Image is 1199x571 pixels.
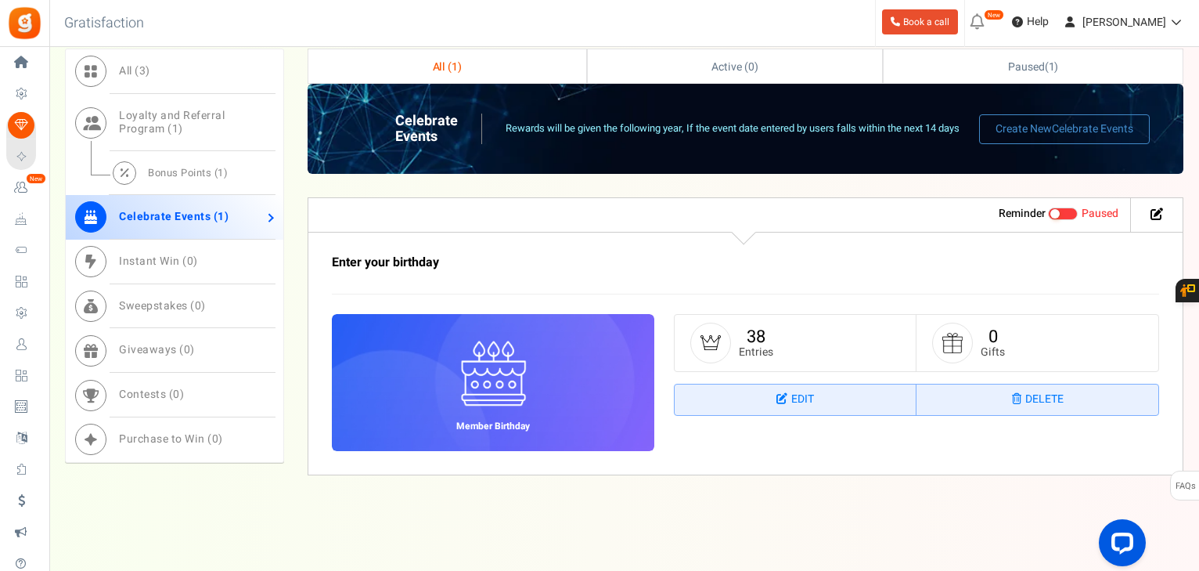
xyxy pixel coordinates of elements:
span: 0 [184,342,191,358]
a: Delete [916,385,1158,416]
strong: Reminder [999,205,1046,222]
span: 1 [218,208,225,225]
span: Sweepstakes ( ) [119,298,206,314]
span: 1 [1049,59,1055,75]
small: Gifts [981,346,1005,358]
span: ( ) [1008,59,1059,75]
a: 38 [747,324,765,349]
a: Edit [675,385,916,416]
span: Loyalty and Referral Program ( ) [119,107,225,137]
span: 3 [139,63,146,79]
span: 0 [212,431,219,447]
a: Book a call [882,9,958,34]
span: Bonus Points ( ) [148,165,228,180]
span: 1 [218,165,224,180]
p: Rewards will be given the following year, If the event date entered by users falls within the nex... [506,121,960,136]
img: Gratisfaction [7,5,42,41]
a: Create NewCelebrate Events [979,114,1150,144]
small: Entries [739,346,773,358]
span: Active ( ) [711,59,758,75]
span: All ( ) [433,59,463,75]
span: Giveaways ( ) [119,342,195,358]
span: Help [1023,14,1049,30]
h2: Celebrate Events [395,114,482,145]
span: 0 [748,59,754,75]
span: FAQs [1175,472,1196,501]
span: Contests ( ) [119,386,184,403]
a: New [6,175,42,201]
span: 1 [172,121,179,137]
span: Purchase to Win ( ) [119,431,223,447]
h3: Gratisfaction [47,8,161,39]
span: Paused [1082,205,1118,222]
span: 0 [187,253,194,269]
span: All ( ) [119,63,150,79]
span: 0 [173,386,180,403]
span: 1 [452,59,458,75]
a: Help [1006,9,1055,34]
em: New [984,9,1004,20]
h3: Enter your birthday [332,256,994,270]
span: Instant Win ( ) [119,253,198,269]
a: 0 [988,324,998,349]
span: Paused [1008,59,1045,75]
em: New [26,173,46,184]
span: Celebrate Events ( ) [119,208,229,225]
h6: Member Birthday [445,421,542,432]
span: 0 [195,298,202,314]
span: Celebrate Events [1052,121,1133,137]
span: [PERSON_NAME] [1082,14,1166,31]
